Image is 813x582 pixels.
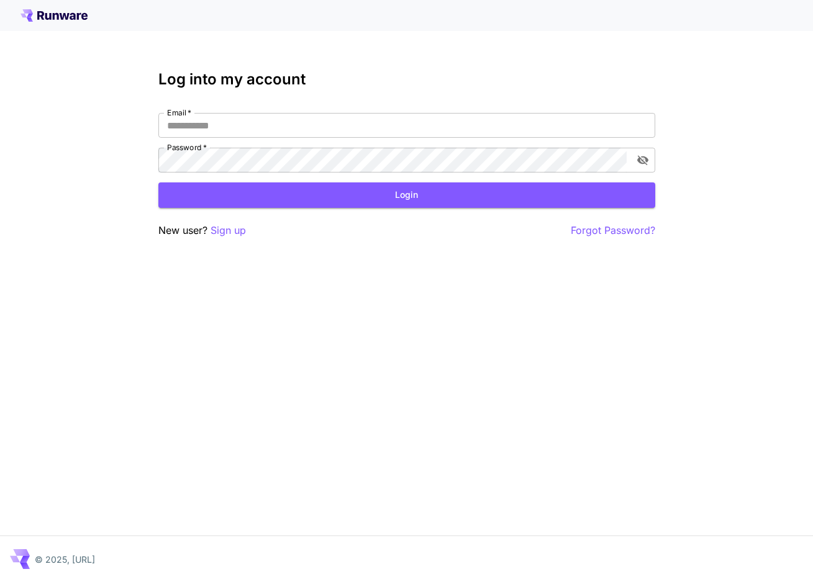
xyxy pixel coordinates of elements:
[158,182,655,208] button: Login
[211,223,246,238] button: Sign up
[35,553,95,566] p: © 2025, [URL]
[158,223,246,238] p: New user?
[632,149,654,171] button: toggle password visibility
[158,71,655,88] h3: Log into my account
[571,223,655,238] button: Forgot Password?
[167,142,207,153] label: Password
[167,107,191,118] label: Email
